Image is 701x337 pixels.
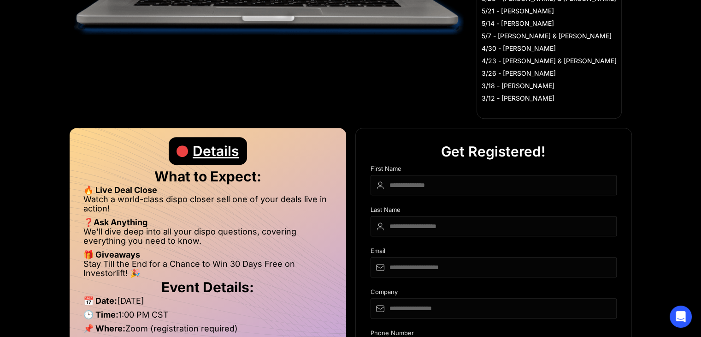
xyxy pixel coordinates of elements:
[83,195,332,218] li: Watch a world-class dispo closer sell one of your deals live in action!
[441,138,546,165] div: Get Registered!
[83,250,140,259] strong: 🎁 Giveaways
[83,310,118,319] strong: 🕒 Time:
[161,279,254,295] strong: Event Details:
[83,259,332,278] li: Stay Till the End for a Chance to Win 30 Days Free on Investorlift! 🎉
[83,296,117,306] strong: 📅 Date:
[83,324,125,333] strong: 📌 Where:
[193,137,239,165] div: Details
[371,206,617,216] div: Last Name
[371,289,617,298] div: Company
[83,310,332,324] li: 1:00 PM CST
[371,165,617,175] div: First Name
[154,168,261,185] strong: What to Expect:
[371,247,617,257] div: Email
[83,217,147,227] strong: ❓Ask Anything
[83,227,332,250] li: We’ll dive deep into all your dispo questions, covering everything you need to know.
[83,185,157,195] strong: 🔥 Live Deal Close
[83,296,332,310] li: [DATE]
[670,306,692,328] div: Open Intercom Messenger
